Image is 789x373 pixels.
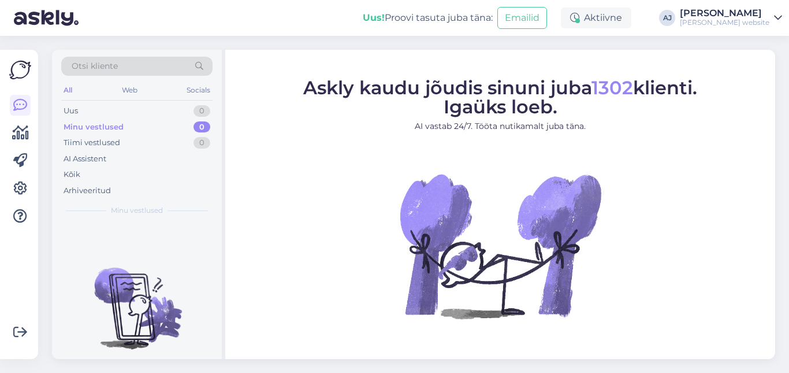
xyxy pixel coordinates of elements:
img: Askly Logo [9,59,31,81]
span: Askly kaudu jõudis sinuni juba klienti. Igaüks loeb. [303,76,697,118]
span: Otsi kliente [72,60,118,72]
img: No chats [52,247,222,351]
div: Tiimi vestlused [64,137,120,149]
div: AI Assistent [64,153,106,165]
div: Aktiivne [561,8,631,28]
a: [PERSON_NAME][PERSON_NAME] website [680,9,782,27]
div: [PERSON_NAME] [680,9,769,18]
div: Socials [184,83,213,98]
div: 0 [193,137,210,149]
b: Uus! [363,12,385,23]
div: Kõik [64,169,80,180]
img: No Chat active [396,142,604,350]
div: Web [120,83,140,98]
div: AJ [659,10,675,26]
span: Minu vestlused [111,205,163,216]
div: All [61,83,75,98]
div: 0 [193,105,210,117]
div: 0 [193,121,210,133]
div: Arhiveeritud [64,185,111,197]
div: [PERSON_NAME] website [680,18,769,27]
div: Minu vestlused [64,121,124,133]
button: Emailid [497,7,547,29]
div: Proovi tasuta juba täna: [363,11,493,25]
p: AI vastab 24/7. Tööta nutikamalt juba täna. [303,120,697,132]
div: Uus [64,105,78,117]
span: 1302 [591,76,633,99]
